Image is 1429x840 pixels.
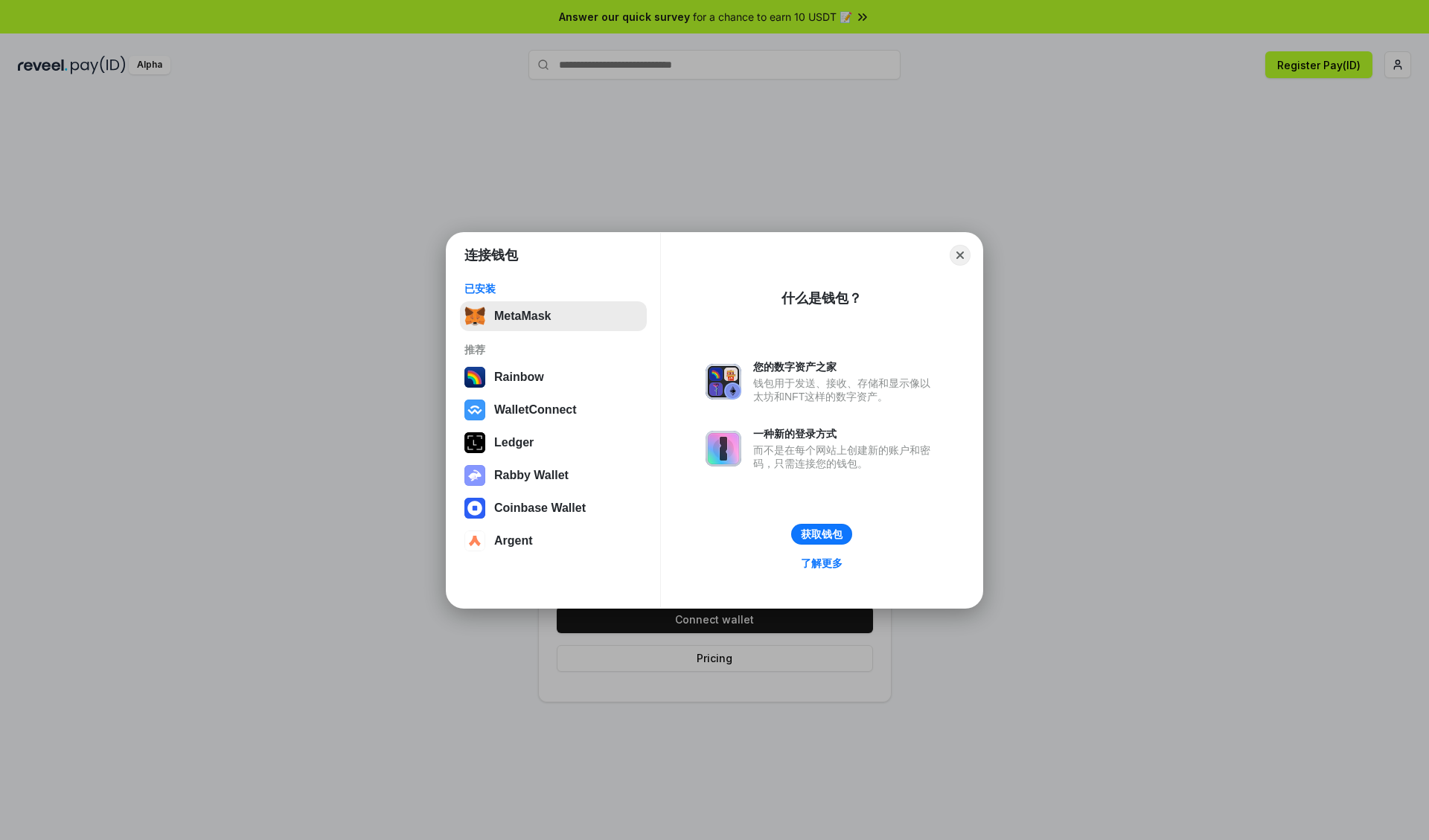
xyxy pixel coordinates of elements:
[494,403,577,417] div: WalletConnect
[460,395,647,425] button: WalletConnect
[801,557,843,570] div: 了解更多
[460,461,647,490] button: Rabby Wallet
[494,310,551,323] div: MetaMask
[464,343,642,356] div: 推荐
[753,443,938,470] div: 而不是在每个网站上创建新的账户和密码，只需连接您的钱包。
[494,534,533,548] div: Argent
[464,400,485,420] img: svg+xml,%3Csvg%20width%3D%2228%22%20height%3D%2228%22%20viewBox%3D%220%200%2028%2028%22%20fill%3D...
[791,524,852,545] button: 获取钱包
[460,362,647,392] button: Rainbow
[792,554,851,573] a: 了解更多
[801,528,843,541] div: 获取钱包
[460,526,647,556] button: Argent
[494,469,569,482] div: Rabby Wallet
[464,282,642,295] div: 已安装
[464,465,485,486] img: svg+xml,%3Csvg%20xmlns%3D%22http%3A%2F%2Fwww.w3.org%2F2000%2Fsvg%22%20fill%3D%22none%22%20viewBox...
[460,493,647,523] button: Coinbase Wallet
[464,367,485,388] img: svg+xml,%3Csvg%20width%3D%22120%22%20height%3D%22120%22%20viewBox%3D%220%200%20120%20120%22%20fil...
[494,371,544,384] div: Rainbow
[460,428,647,458] button: Ledger
[753,376,938,403] div: 钱包用于发送、接收、存储和显示像以太坊和NFT这样的数字资产。
[464,246,518,264] h1: 连接钱包
[753,427,938,440] div: 一种新的登录方式
[464,432,485,453] img: svg+xml,%3Csvg%20xmlns%3D%22http%3A%2F%2Fwww.w3.org%2F2000%2Fsvg%22%20width%3D%2228%22%20height%3...
[706,364,741,400] img: svg+xml,%3Csvg%20xmlns%3D%22http%3A%2F%2Fwww.w3.org%2F2000%2Fsvg%22%20fill%3D%22none%22%20viewBox...
[460,301,647,331] button: MetaMask
[494,501,586,515] div: Coinbase Wallet
[781,289,862,307] div: 什么是钱包？
[753,360,938,373] div: 您的数字资产之家
[464,530,485,551] img: svg+xml,%3Csvg%20width%3D%2228%22%20height%3D%2228%22%20viewBox%3D%220%200%2028%2028%22%20fill%3D...
[494,436,534,449] div: Ledger
[706,431,741,467] img: svg+xml,%3Csvg%20xmlns%3D%22http%3A%2F%2Fwww.w3.org%2F2000%2Fsvg%22%20fill%3D%22none%22%20viewBox...
[950,245,971,266] button: Close
[464,306,485,327] img: svg+xml,%3Csvg%20fill%3D%22none%22%20height%3D%2233%22%20viewBox%3D%220%200%2035%2033%22%20width%...
[464,498,485,519] img: svg+xml,%3Csvg%20width%3D%2228%22%20height%3D%2228%22%20viewBox%3D%220%200%2028%2028%22%20fill%3D...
